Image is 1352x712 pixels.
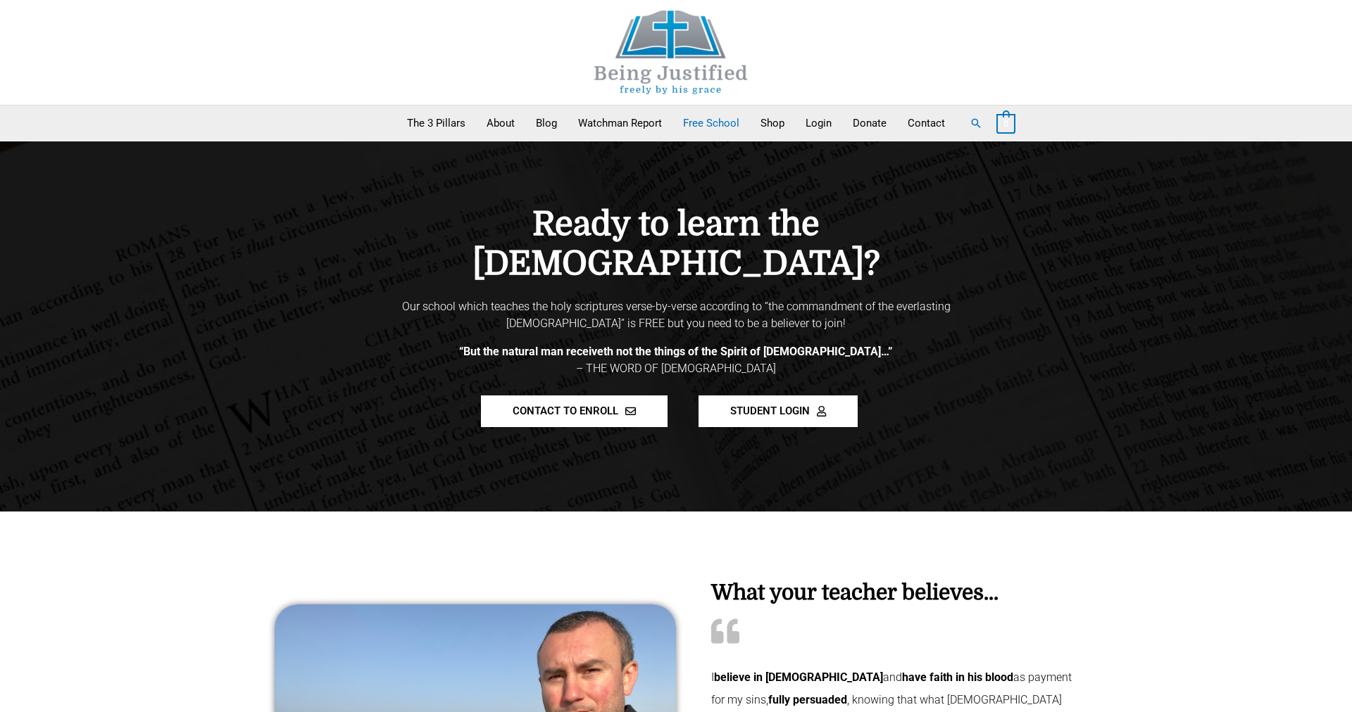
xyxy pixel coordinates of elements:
[481,395,668,427] a: CONTACT TO ENROLL
[897,106,956,141] a: Contact
[730,406,810,417] span: STUDENT LOGIN
[576,362,776,375] span: – THE WORD OF [DEMOGRAPHIC_DATA]
[380,298,972,332] p: Our school which teaches the holy scriptures verse-by-verse according to “the commandment of the ...
[476,106,525,141] a: About
[902,670,1013,684] b: have faith in his blood
[970,117,982,129] a: Search button
[396,106,956,141] nav: Primary Site Navigation
[396,106,476,141] a: The 3 Pillars
[714,670,883,684] b: believe in [DEMOGRAPHIC_DATA]
[711,582,1077,603] h2: What your teacher believes...
[699,395,858,427] a: STUDENT LOGIN
[842,106,897,141] a: Donate
[768,693,847,706] b: fully persuaded
[750,106,795,141] a: Shop
[795,106,842,141] a: Login
[1003,118,1008,129] span: 0
[380,205,972,284] h4: Ready to learn the [DEMOGRAPHIC_DATA]?
[996,117,1015,129] a: View Shopping Cart, empty
[565,11,777,94] img: Being Justified
[525,106,568,141] a: Blog
[672,106,750,141] a: Free School
[459,345,893,358] b: “But the natural man receiveth not the things of the Spirit of [DEMOGRAPHIC_DATA]…”
[513,406,618,417] span: CONTACT TO ENROLL
[568,106,672,141] a: Watchman Report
